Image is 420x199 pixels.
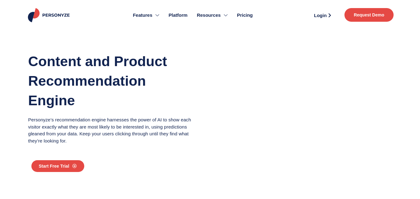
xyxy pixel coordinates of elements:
span: Resources [197,12,221,19]
span: Features [133,12,152,19]
span: Login [314,13,327,18]
span: Start Free Trial [39,164,69,168]
a: Request Demo [344,8,394,22]
p: Personyze’s recommendation engine harnesses the power of AI to show each visitor exactly what the... [28,116,194,144]
a: Resources [192,3,232,27]
a: Login [307,11,338,20]
h1: Content and Product Recommendation Engine [28,52,194,110]
span: Pricing [237,12,253,19]
a: Pricing [232,3,257,27]
span: Platform [168,12,187,19]
a: Features [128,3,164,27]
img: Personyze logo [27,8,72,22]
span: Request Demo [354,13,384,17]
a: Platform [164,3,192,27]
a: Start Free Trial [31,160,84,172]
